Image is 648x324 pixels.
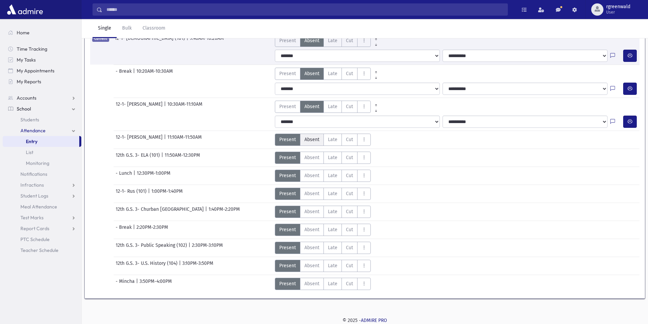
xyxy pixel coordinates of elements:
[116,188,148,200] span: 12-1- Rus (101)
[304,244,319,251] span: Absent
[279,262,296,269] span: Present
[116,242,188,254] span: 12th G.S. 3- Public Speaking (102)
[3,180,81,190] a: Infractions
[190,35,224,47] span: 9:40AM-10:20AM
[93,317,637,324] div: © 2025 -
[5,3,45,16] img: AdmirePro
[279,70,296,77] span: Present
[275,152,371,164] div: AttTypes
[346,136,353,143] span: Cut
[328,70,337,77] span: Late
[371,68,381,73] a: All Prior
[133,224,136,236] span: |
[209,206,240,218] span: 1:40PM-2:20PM
[279,226,296,233] span: Present
[116,152,161,164] span: 12th G.S. 3- ELA (101)
[188,242,192,254] span: |
[117,19,137,38] a: Bulk
[137,170,170,182] span: 12:30PM-1:00PM
[17,95,36,101] span: Accounts
[133,170,137,182] span: |
[137,19,171,38] a: Classroom
[279,172,296,179] span: Present
[20,215,44,221] span: Test Marks
[3,92,81,103] a: Accounts
[3,147,81,158] a: List
[304,262,319,269] span: Absent
[165,152,200,164] span: 11:50AM-12:30PM
[275,278,371,290] div: AttTypes
[3,114,81,125] a: Students
[20,182,44,188] span: Infractions
[164,101,167,113] span: |
[328,226,337,233] span: Late
[606,10,630,15] span: User
[346,280,353,287] span: Cut
[346,103,353,110] span: Cut
[328,37,337,44] span: Late
[116,260,179,272] span: 12th G.S. 3- U.S. History (104)
[167,101,202,113] span: 10:30AM-11:10AM
[346,244,353,251] span: Cut
[3,27,81,38] a: Home
[328,103,337,110] span: Late
[136,278,139,290] span: |
[116,278,136,290] span: - Mincha
[115,35,186,47] span: 12-1- [DEMOGRAPHIC_DATA] (101)
[26,149,33,155] span: List
[116,101,164,113] span: 12-1- [PERSON_NAME]
[3,245,81,256] a: Teacher Schedule
[275,101,381,113] div: AttTypes
[275,260,371,272] div: AttTypes
[304,208,319,215] span: Absent
[3,65,81,76] a: My Appointments
[279,190,296,197] span: Present
[17,46,47,52] span: Time Tracking
[20,171,47,177] span: Notifications
[17,79,41,85] span: My Reports
[92,35,109,42] span: Current
[371,106,381,112] a: All Later
[304,226,319,233] span: Absent
[136,224,168,236] span: 2:20PM-2:30PM
[116,224,133,236] span: - Break
[279,136,296,143] span: Present
[179,260,182,272] span: |
[275,35,381,47] div: AttTypes
[20,247,59,253] span: Teacher Schedule
[275,224,371,236] div: AttTypes
[346,172,353,179] span: Cut
[17,106,31,112] span: School
[116,134,164,146] span: 12-1- [PERSON_NAME]
[3,44,81,54] a: Time Tracking
[279,37,296,44] span: Present
[3,169,81,180] a: Notifications
[346,37,353,44] span: Cut
[116,170,133,182] span: - Lunch
[304,190,319,197] span: Absent
[3,158,81,169] a: Monitoring
[328,262,337,269] span: Late
[139,278,172,290] span: 3:50PM-4:00PM
[279,103,296,110] span: Present
[279,244,296,251] span: Present
[205,206,209,218] span: |
[151,188,183,200] span: 1:00PM-1:40PM
[304,280,319,287] span: Absent
[346,154,353,161] span: Cut
[275,188,371,200] div: AttTypes
[20,236,50,242] span: PTC Schedule
[17,68,54,74] span: My Appointments
[328,136,337,143] span: Late
[275,68,381,80] div: AttTypes
[371,40,381,46] a: All Later
[164,134,167,146] span: |
[304,37,319,44] span: Absent
[275,134,371,146] div: AttTypes
[133,68,136,80] span: |
[304,154,319,161] span: Absent
[20,117,39,123] span: Students
[346,70,353,77] span: Cut
[606,4,630,10] span: rgreenwald
[328,190,337,197] span: Late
